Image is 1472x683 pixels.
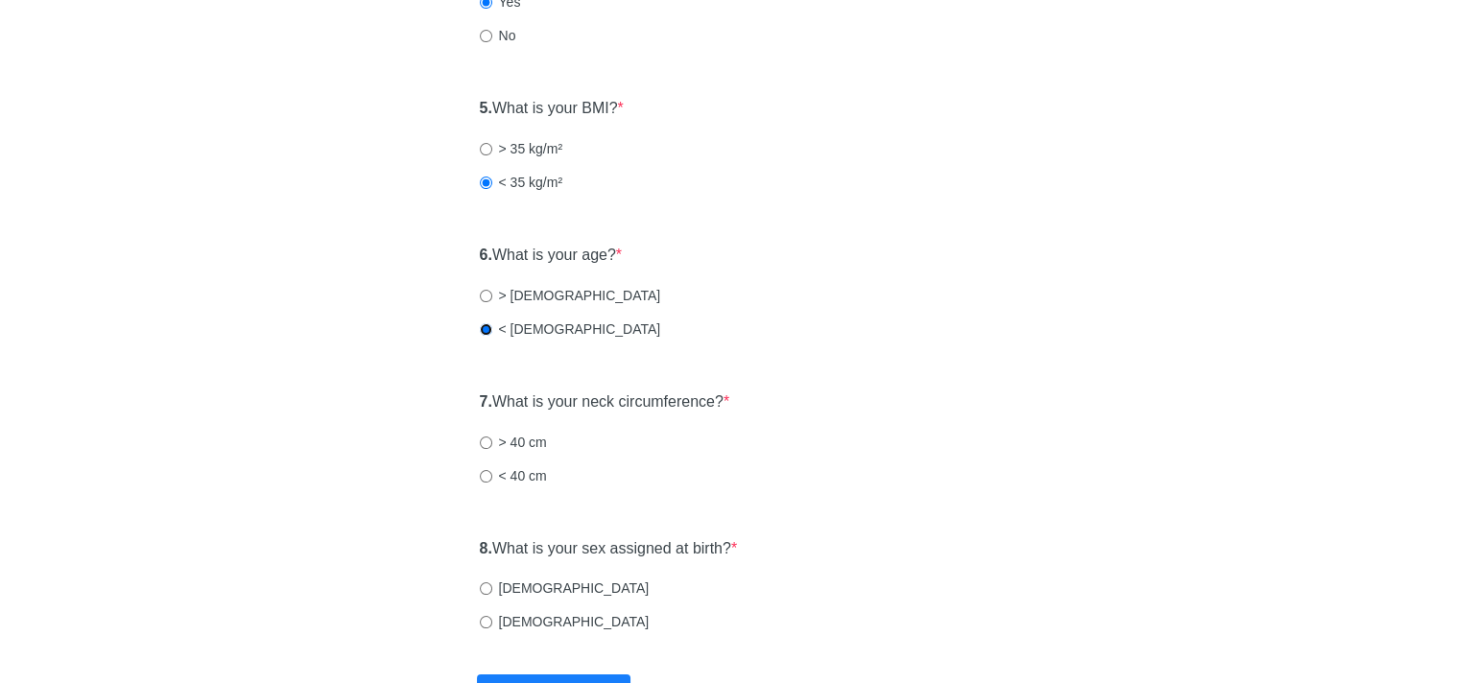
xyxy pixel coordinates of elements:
[480,286,661,305] label: > [DEMOGRAPHIC_DATA]
[480,247,492,263] strong: 6.
[480,319,661,339] label: < [DEMOGRAPHIC_DATA]
[480,612,650,631] label: [DEMOGRAPHIC_DATA]
[480,26,516,45] label: No
[480,433,547,452] label: > 40 cm
[480,245,623,267] label: What is your age?
[480,143,492,155] input: > 35 kg/m²
[480,436,492,449] input: > 40 cm
[480,139,563,158] label: > 35 kg/m²
[480,466,547,485] label: < 40 cm
[480,393,492,410] strong: 7.
[480,173,563,192] label: < 35 kg/m²
[480,30,492,42] input: No
[480,323,492,336] input: < [DEMOGRAPHIC_DATA]
[480,582,492,595] input: [DEMOGRAPHIC_DATA]
[480,616,492,628] input: [DEMOGRAPHIC_DATA]
[480,470,492,483] input: < 40 cm
[480,578,650,598] label: [DEMOGRAPHIC_DATA]
[480,98,624,120] label: What is your BMI?
[480,100,492,116] strong: 5.
[480,540,492,556] strong: 8.
[480,538,738,560] label: What is your sex assigned at birth?
[480,290,492,302] input: > [DEMOGRAPHIC_DATA]
[480,391,730,413] label: What is your neck circumference?
[480,177,492,189] input: < 35 kg/m²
